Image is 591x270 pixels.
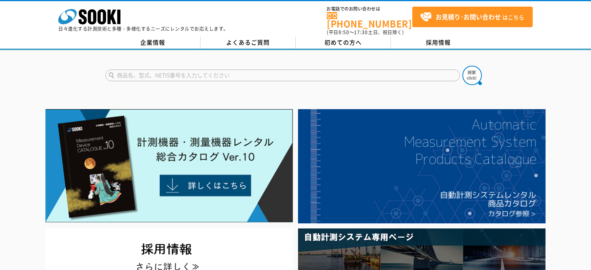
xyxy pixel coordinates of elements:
[327,12,412,28] a: [PHONE_NUMBER]
[412,7,533,27] a: お見積り･お問い合わせはこちら
[327,29,404,36] span: (平日 ～ 土日、祝日除く)
[45,109,293,223] img: Catalog Ver10
[327,7,412,11] span: お電話でのお問い合わせは
[296,37,391,49] a: 初めての方へ
[420,11,524,23] span: はこちら
[200,37,296,49] a: よくあるご質問
[58,26,228,31] p: 日々進化する計測技術と多種・多様化するニーズにレンタルでお応えします。
[338,29,349,36] span: 8:50
[324,38,362,47] span: 初めての方へ
[298,109,546,223] img: 自動計測システムカタログ
[354,29,368,36] span: 17:30
[105,37,200,49] a: 企業情報
[462,66,482,85] img: btn_search.png
[436,12,501,21] strong: お見積り･お問い合わせ
[105,70,460,81] input: 商品名、型式、NETIS番号を入力してください
[391,37,486,49] a: 採用情報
